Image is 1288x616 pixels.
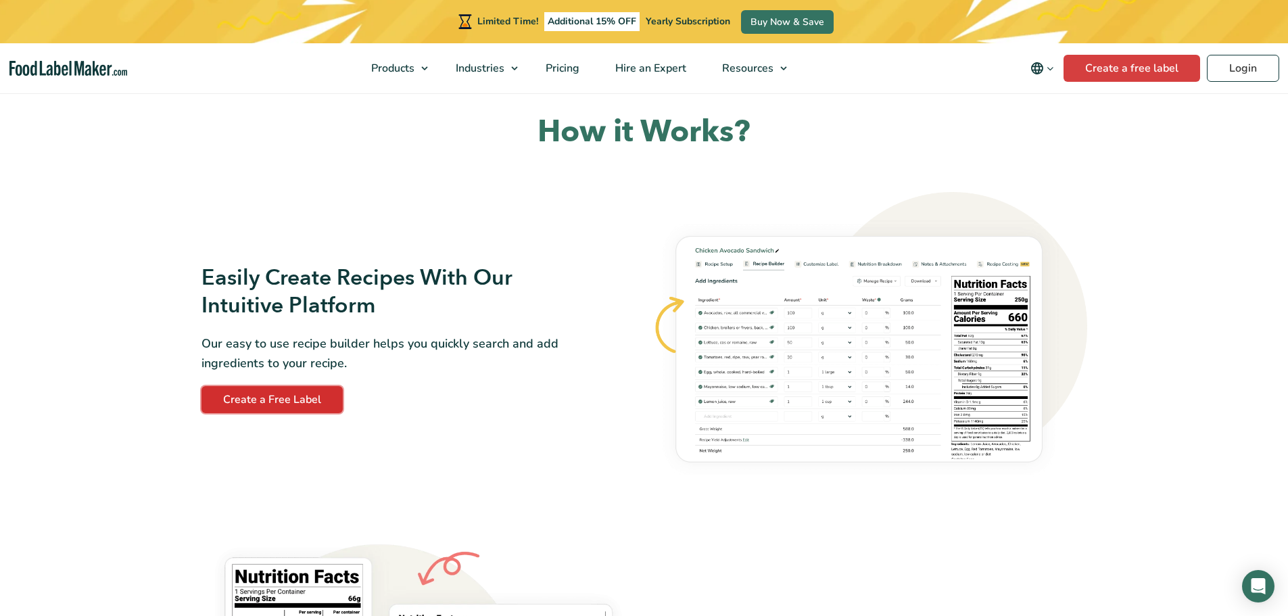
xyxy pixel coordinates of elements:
[438,43,525,93] a: Industries
[718,61,775,76] span: Resources
[611,61,688,76] span: Hire an Expert
[452,61,506,76] span: Industries
[1064,55,1200,82] a: Create a free label
[201,334,593,373] p: Our easy to use recipe builder helps you quickly search and add ingredients to your recipe.
[544,12,640,31] span: Additional 15% OFF
[477,15,538,28] span: Limited Time!
[741,10,834,34] a: Buy Now & Save
[542,61,581,76] span: Pricing
[201,112,1087,152] h2: How it Works?
[201,264,593,321] h3: Easily Create Recipes With Our Intuitive Platform
[1207,55,1279,82] a: Login
[705,43,794,93] a: Resources
[1021,55,1064,82] button: Change language
[354,43,435,93] a: Products
[528,43,594,93] a: Pricing
[1242,570,1274,602] div: Open Intercom Messenger
[598,43,701,93] a: Hire an Expert
[9,61,128,76] a: Food Label Maker homepage
[646,15,730,28] span: Yearly Subscription
[367,61,416,76] span: Products
[201,386,343,413] a: Create a Free Label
